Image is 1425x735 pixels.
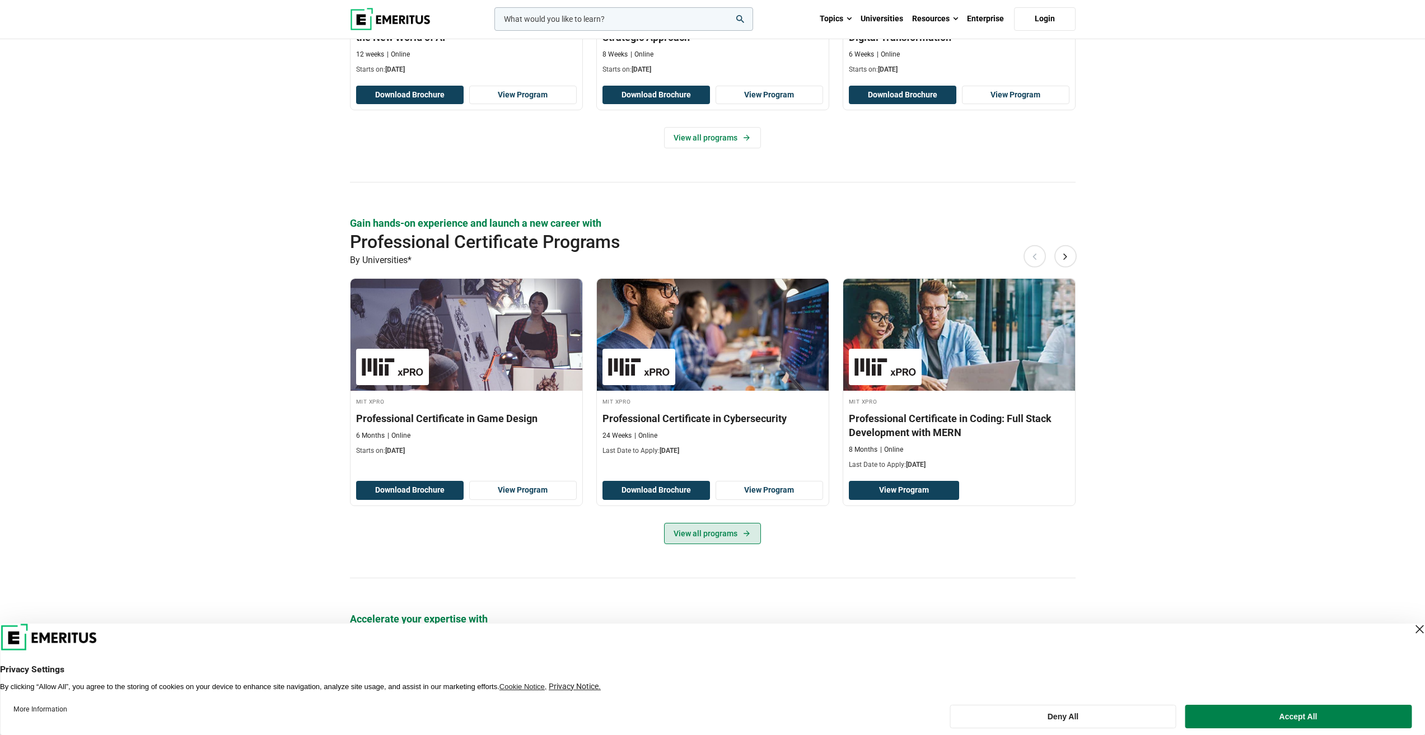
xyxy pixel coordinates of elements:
img: Professional Certificate in Coding: Full Stack Development with MERN | Online Coding Course [843,279,1075,391]
h4: MIT xPRO [602,396,823,406]
p: Online [634,431,657,441]
span: [DATE] [878,65,898,73]
h4: MIT xPRO [356,396,577,406]
p: Online [387,431,410,441]
a: Technology Course by MIT xPRO - August 28, 2025 MIT xPRO MIT xPRO Professional Certificate in Gam... [351,279,582,461]
p: 12 weeks [356,50,384,59]
p: Starts on: [602,65,823,74]
a: Login [1014,7,1076,31]
button: Download Brochure [356,481,464,500]
p: 8 Weeks [602,50,628,59]
a: View all programs [664,523,761,544]
p: Gain hands-on experience and launch a new career with [350,216,1076,230]
button: Next [1054,245,1077,268]
span: [DATE] [385,447,405,455]
h4: MIT xPRO [849,396,1069,406]
p: Starts on: [849,65,1069,74]
p: 8 Months [849,445,877,455]
img: MIT xPRO [608,354,670,380]
a: Coding Course by MIT xPRO - August 28, 2025 MIT xPRO MIT xPRO Professional Certificate in Coding:... [843,279,1075,475]
button: Download Brochure [356,86,464,105]
span: [DATE] [385,65,405,73]
button: Download Brochure [602,86,710,105]
img: MIT xPRO [362,354,423,380]
p: 6 Weeks [849,50,874,59]
span: [DATE] [660,447,679,455]
a: View Program [716,86,823,105]
a: View all programs [664,127,761,148]
img: Professional Certificate in Game Design | Online Technology Course [351,279,582,391]
button: Download Brochure [602,481,710,500]
img: Professional Certificate in Cybersecurity | Online Cybersecurity Course [597,279,829,391]
span: [DATE] [906,461,926,469]
button: Previous [1024,245,1046,268]
p: Online [387,50,410,59]
p: Last Date to Apply: [849,460,1069,470]
h3: Professional Certificate in Game Design [356,411,577,425]
p: Online [877,50,900,59]
p: Online [630,50,653,59]
a: View Program [716,481,823,500]
p: 24 Weeks [602,431,632,441]
img: MIT xPRO [854,354,916,380]
h3: Professional Certificate in Coding: Full Stack Development with MERN [849,411,1069,439]
p: Accelerate your expertise with [350,612,1076,626]
p: Last Date to Apply: [602,446,823,456]
span: [DATE] [632,65,651,73]
button: Download Brochure [849,86,956,105]
h3: Professional Certificate in Cybersecurity [602,411,823,425]
p: 6 Months [356,431,385,441]
p: Online [880,445,903,455]
a: Cybersecurity Course by MIT xPRO - August 28, 2025 MIT xPRO MIT xPRO Professional Certificate in ... [597,279,829,461]
input: woocommerce-product-search-field-0 [494,7,753,31]
p: Starts on: [356,446,577,456]
p: Starts on: [356,65,577,74]
p: By Universities* [350,253,1076,268]
a: View Program [469,481,577,500]
a: View Program [962,86,1069,105]
a: View Program [849,481,959,500]
h2: Professional Certificate Programs [350,231,1003,253]
a: View Program [469,86,577,105]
